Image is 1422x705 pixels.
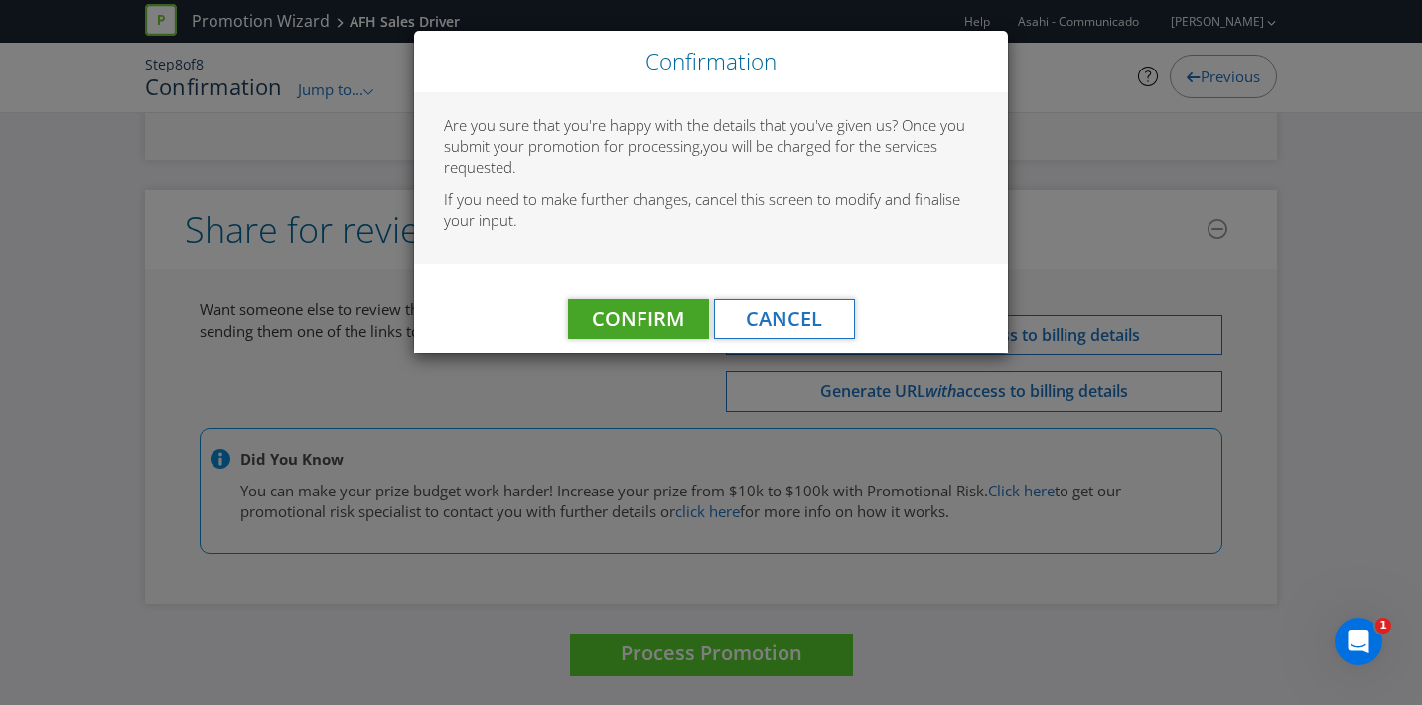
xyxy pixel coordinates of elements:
button: Confirm [568,299,709,339]
span: Confirmation [645,46,777,76]
span: Are you sure that you're happy with the details that you've given us? Once you submit your promot... [444,115,965,156]
span: Confirm [592,305,684,332]
p: If you need to make further changes, cancel this screen to modify and finalise your input. [444,189,978,231]
iframe: Intercom live chat [1335,618,1382,665]
span: you will be charged for the services requested [444,136,937,177]
div: Close [414,31,1008,92]
span: . [512,157,516,177]
button: Cancel [714,299,855,339]
span: 1 [1375,618,1391,634]
span: Cancel [746,305,822,332]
